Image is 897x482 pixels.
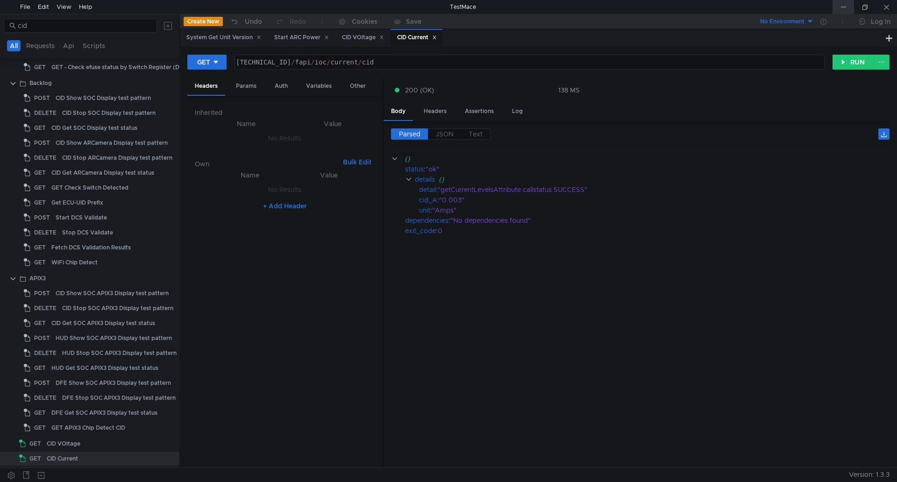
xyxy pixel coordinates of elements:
div: "No dependencies found" [450,215,877,226]
span: GET [34,316,46,330]
th: Name [202,118,290,129]
button: No Environment [749,14,814,29]
button: Redo [269,14,313,28]
div: DFE Get SOC APIX3 Display test status [51,406,157,420]
div: WiFi Chip Detect [51,255,98,269]
div: "ok" [426,164,876,174]
div: Auth [267,78,295,95]
div: Log [505,103,530,120]
span: POST [34,91,50,105]
div: GET APIX3 Chip Detect CID [51,421,125,435]
span: DELETE [34,301,57,315]
div: : [405,164,890,174]
nz-embed-empty: No Results [268,185,301,194]
div: CID Show SOC APIX3 Display test pattern [56,286,169,300]
div: status [405,164,424,174]
div: unit [419,205,430,215]
span: DELETE [34,151,57,165]
div: exit_code [405,226,436,236]
span: GET [29,452,41,466]
div: Undo [245,16,262,27]
div: Assertions [457,103,501,120]
div: CID Stop ARCamera Display test pattern [62,151,172,165]
div: Log In [871,16,890,27]
div: Start ARC Power [274,33,329,43]
div: Fetch DCS Validation Results [51,241,131,255]
span: GET [34,421,46,435]
button: Create New [184,17,223,26]
span: POST [34,286,50,300]
div: detail [419,184,436,195]
div: 0 [438,226,877,236]
div: : [419,184,890,195]
span: GET [34,361,46,375]
h6: Inherited [195,107,375,118]
span: POST [34,136,50,150]
div: "0.003" [439,195,876,205]
div: HUD Stop SOC APIX3 Display test pattern [62,346,177,360]
div: Cookies [352,16,377,27]
div: "Amps" [432,205,876,215]
th: Value [290,170,368,181]
div: : [405,215,890,226]
div: CID Stop SOC Display test pattern [62,106,156,120]
span: POST [34,331,50,345]
span: GET [34,406,46,420]
div: APIX3 [29,271,46,285]
span: JSON [435,130,454,138]
div: CID Current [397,33,437,43]
span: Text [469,130,483,138]
div: CID Get ARCamera Display test status [51,166,154,180]
div: : [419,205,890,215]
div: : [419,195,890,205]
div: "getCurrentLevelsAttribute callstatus SUCCESS" [438,184,876,195]
div: HUD Show SOC APIX3 Display test pattern [56,331,172,345]
input: Search... [18,21,151,31]
div: Headers [187,78,225,96]
button: Api [60,40,77,51]
div: CID Get SOC Display test status [51,121,137,135]
div: No Environment [760,17,804,26]
div: HUD Get SOC APIX3 Display test status [51,361,158,375]
span: GET [34,181,46,195]
button: RUN [833,55,874,70]
span: GET [34,60,46,74]
h6: Own [195,158,339,170]
div: {} [405,154,876,164]
button: GET [187,55,227,70]
span: POST [34,211,50,225]
div: cid_A [419,195,437,205]
div: GET [197,57,210,67]
div: GET - Check efuse status by Switch Register (Detail Status) [51,60,213,74]
span: GET [34,121,46,135]
div: DFE Show SOC APIX3 Display test pattern [56,376,171,390]
div: {} [439,174,877,184]
div: Save [406,18,421,25]
span: GET [34,255,46,269]
div: Body [384,103,413,121]
span: DELETE [34,106,57,120]
div: GET Check Switch Detected [51,181,128,195]
button: Bulk Edit [339,156,375,168]
div: Start DCS Validate [56,211,107,225]
span: Parsed [399,130,420,138]
div: DFE Stop SOC APIX3 Display test pattern [62,391,176,405]
span: DELETE [34,226,57,240]
div: dependencies [405,215,448,226]
div: CID Stop SOC APIX3 Display test pattern [62,301,173,315]
div: Params [228,78,264,95]
button: All [7,40,21,51]
div: Backlog [29,76,52,90]
nz-embed-empty: No Results [268,134,301,142]
div: : [405,226,890,236]
button: + Add Header [259,200,311,212]
span: Version: 1.3.3 [849,468,890,482]
div: CID Show ARCamera Display test pattern [56,136,168,150]
div: Get ECU-UID Prefix [51,196,103,210]
div: Variables [299,78,339,95]
span: GET [34,241,46,255]
span: POST [34,376,50,390]
div: details [415,174,435,184]
span: GET [34,196,46,210]
div: Other [342,78,373,95]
